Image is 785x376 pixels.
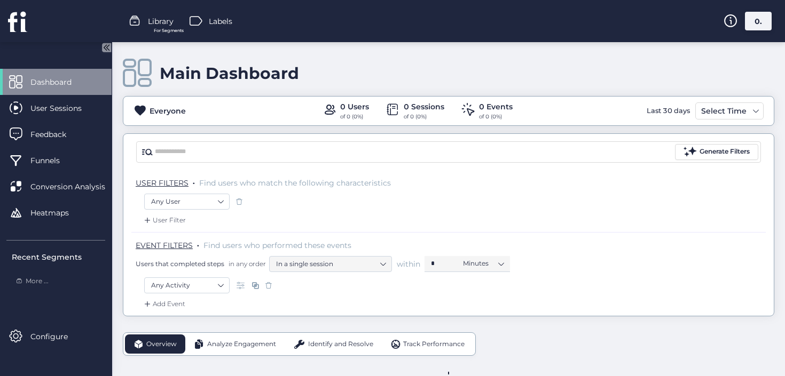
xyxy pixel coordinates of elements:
[404,113,444,121] div: of 0 (0%)
[146,339,177,349] span: Overview
[340,113,369,121] div: of 0 (0%)
[30,76,88,88] span: Dashboard
[209,15,232,27] span: Labels
[136,241,193,250] span: EVENT FILTERS
[404,101,444,113] div: 0 Sessions
[193,176,195,187] span: .
[675,144,758,160] button: Generate Filters
[154,27,184,34] span: For Segments
[203,241,351,250] span: Find users who performed these events
[700,147,750,157] div: Generate Filters
[30,155,76,166] span: Funnels
[30,129,82,140] span: Feedback
[463,255,504,271] nz-select-item: Minutes
[26,276,49,286] span: More ...
[160,63,299,83] div: Main Dashboard
[142,215,186,226] div: User Filter
[136,178,189,188] span: USER FILTERS
[698,105,749,117] div: Select Time
[30,102,98,114] span: User Sessions
[142,299,185,309] div: Add Event
[151,194,223,210] nz-select-item: Any User
[644,102,693,119] div: Last 30 days
[30,181,121,193] span: Conversion Analysis
[136,259,224,268] span: Users that completed steps
[340,101,369,113] div: 0 Users
[207,339,276,349] span: Analyze Engagement
[226,259,266,268] span: in any order
[745,12,772,30] div: 0.
[397,259,420,269] span: within
[479,113,513,121] div: of 0 (0%)
[30,331,84,342] span: Configure
[403,339,465,349] span: Track Performance
[276,256,385,272] nz-select-item: In a single session
[479,101,513,113] div: 0 Events
[12,251,105,263] div: Recent Segments
[308,339,373,349] span: Identify and Resolve
[197,238,199,249] span: .
[150,105,186,117] div: Everyone
[151,277,223,293] nz-select-item: Any Activity
[30,207,85,219] span: Heatmaps
[148,15,174,27] span: Library
[199,178,391,188] span: Find users who match the following characteristics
